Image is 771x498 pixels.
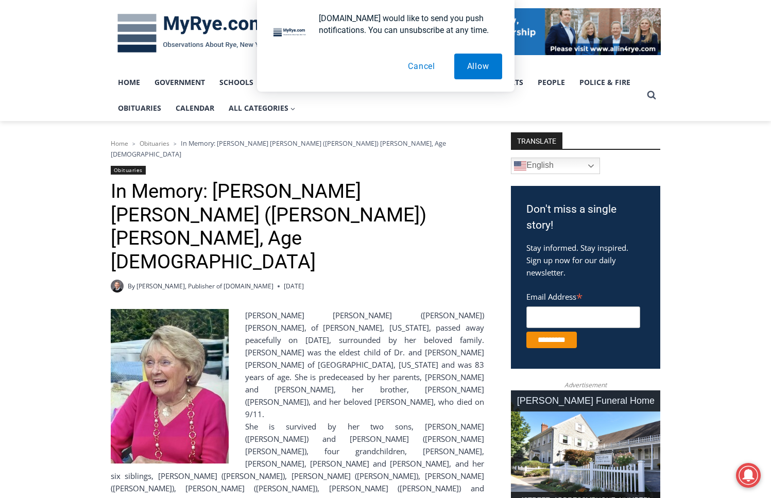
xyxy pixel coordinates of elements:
button: View Search Form [642,86,661,105]
p: Stay informed. Stay inspired. Sign up now for our daily newsletter. [526,242,645,279]
div: "[PERSON_NAME] and I covered the [DATE] Parade, which was a really eye opening experience as I ha... [260,1,487,100]
img: en [514,160,526,172]
div: [PERSON_NAME] Funeral Home [511,390,660,411]
label: Email Address [526,286,640,305]
img: notification icon [269,12,311,54]
a: Obituaries [111,95,168,121]
h1: In Memory: [PERSON_NAME] [PERSON_NAME] ([PERSON_NAME]) [PERSON_NAME], Age [DEMOGRAPHIC_DATA] [111,180,484,273]
button: Cancel [395,54,448,79]
a: Author image [111,280,124,293]
a: Obituaries [140,139,169,148]
a: Calendar [168,95,221,121]
span: Open Tues. - Sun. [PHONE_NUMBER] [3,106,101,145]
div: [PERSON_NAME] [PERSON_NAME] ([PERSON_NAME]) [PERSON_NAME], of [PERSON_NAME], [US_STATE], passed a... [111,309,484,420]
a: Obituaries [111,166,146,175]
strong: TRANSLATE [511,132,562,149]
img: Obituary - Maureen Catherine Devlin Koecheler [111,309,229,463]
span: > [174,140,177,147]
div: "the precise, almost orchestrated movements of cutting and assembling sushi and [PERSON_NAME] mak... [106,64,146,123]
a: English [511,158,600,174]
nav: Breadcrumbs [111,138,484,159]
button: Child menu of All Categories [221,95,303,121]
a: Open Tues. - Sun. [PHONE_NUMBER] [1,104,104,128]
nav: Primary Navigation [111,70,642,122]
span: By [128,281,135,291]
a: Intern @ [DOMAIN_NAME] [248,100,499,128]
button: Allow [454,54,502,79]
span: In Memory: [PERSON_NAME] [PERSON_NAME] ([PERSON_NAME]) [PERSON_NAME], Age [DEMOGRAPHIC_DATA] [111,139,446,158]
span: Advertisement [554,380,617,390]
div: [DOMAIN_NAME] would like to send you push notifications. You can unsubscribe at any time. [311,12,502,36]
time: [DATE] [284,281,304,291]
span: > [132,140,135,147]
h3: Don't miss a single story! [526,201,645,234]
a: Home [111,139,128,148]
a: [PERSON_NAME], Publisher of [DOMAIN_NAME] [136,282,273,290]
span: Intern @ [DOMAIN_NAME] [269,102,477,126]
